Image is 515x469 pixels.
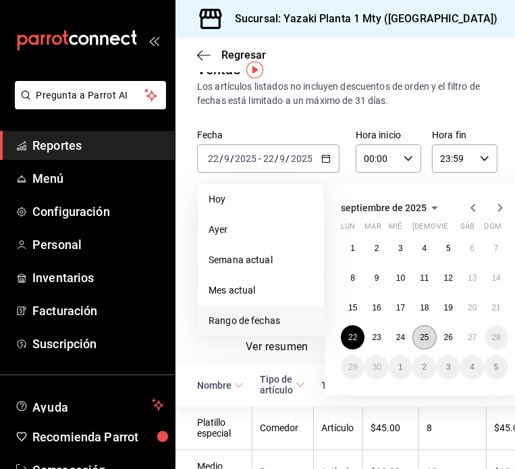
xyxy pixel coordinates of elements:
abbr: 25 de septiembre de 2025 [420,333,429,342]
span: Inventarios [32,269,164,287]
abbr: 4 de octubre de 2025 [470,362,475,372]
abbr: lunes [341,222,355,236]
button: 9 de septiembre de 2025 [364,266,388,290]
input: -- [223,153,230,164]
abbr: viernes [437,222,448,236]
span: - [259,153,261,164]
abbr: 30 de septiembre de 2025 [372,362,381,372]
abbr: 24 de septiembre de 2025 [396,333,405,342]
abbr: 1 de octubre de 2025 [398,362,403,372]
button: 23 de septiembre de 2025 [364,325,388,350]
button: 11 de septiembre de 2025 [412,266,436,290]
abbr: 20 de septiembre de 2025 [468,303,477,312]
span: Suscripción [32,335,164,353]
td: Artículo [313,406,362,450]
button: 7 de septiembre de 2025 [485,236,508,260]
button: 12 de septiembre de 2025 [437,266,460,290]
abbr: 1 de septiembre de 2025 [350,244,355,253]
button: 19 de septiembre de 2025 [437,296,460,320]
button: 2 de octubre de 2025 [412,355,436,379]
button: 16 de septiembre de 2025 [364,296,388,320]
span: / [230,153,234,164]
abbr: 6 de septiembre de 2025 [470,244,475,253]
abbr: 23 de septiembre de 2025 [372,333,381,342]
span: Tipo de artículo [260,374,305,395]
input: -- [263,153,275,164]
td: Platillo especial [175,406,252,450]
button: 18 de septiembre de 2025 [412,296,436,320]
abbr: jueves [412,222,492,236]
abbr: domingo [485,222,502,236]
div: navigation tabs [246,340,401,363]
abbr: 2 de septiembre de 2025 [375,244,379,253]
div: Nombre [197,380,232,391]
button: 3 de septiembre de 2025 [389,236,412,260]
h3: Sucursal: Yazaki Planta 1 Mty ([GEOGRAPHIC_DATA]) [224,11,497,27]
span: Recomienda Parrot [32,428,164,446]
span: / [275,153,279,164]
input: -- [207,153,219,164]
abbr: 29 de septiembre de 2025 [348,362,357,372]
abbr: 14 de septiembre de 2025 [492,273,501,283]
span: septiembre de 2025 [341,202,427,213]
button: Regresar [197,49,266,61]
button: 15 de septiembre de 2025 [341,296,364,320]
button: 21 de septiembre de 2025 [485,296,508,320]
button: 8 de septiembre de 2025 [341,266,364,290]
button: septiembre de 2025 [341,200,443,216]
button: 5 de octubre de 2025 [485,355,508,379]
span: Ayer [209,223,313,237]
abbr: 9 de septiembre de 2025 [375,273,379,283]
button: 3 de octubre de 2025 [437,355,460,379]
span: Hoy [209,192,313,206]
input: ---- [234,153,257,164]
input: ---- [290,153,313,164]
label: Fecha [197,131,340,140]
button: 1 de septiembre de 2025 [341,236,364,260]
input: -- [279,153,286,164]
abbr: 5 de octubre de 2025 [494,362,499,372]
button: 4 de octubre de 2025 [460,355,484,379]
abbr: 27 de septiembre de 2025 [468,333,477,342]
button: 6 de septiembre de 2025 [460,236,484,260]
abbr: 13 de septiembre de 2025 [468,273,477,283]
button: 10 de septiembre de 2025 [389,266,412,290]
span: Mes actual [209,283,313,298]
button: 24 de septiembre de 2025 [389,325,412,350]
button: Pregunta a Parrot AI [15,81,166,109]
button: 29 de septiembre de 2025 [341,355,364,379]
span: Nombre [197,380,244,391]
button: open_drawer_menu [148,35,159,46]
abbr: 5 de septiembre de 2025 [446,244,451,253]
abbr: 2 de octubre de 2025 [423,362,427,372]
span: Tipo [321,380,353,391]
img: Tooltip marker [246,61,263,78]
td: 8 [418,406,486,450]
button: 26 de septiembre de 2025 [437,325,460,350]
button: 1 de octubre de 2025 [389,355,412,379]
button: 22 de septiembre de 2025 [341,325,364,350]
button: Ver resumen [246,340,308,363]
div: Tipo de artículo [260,374,293,395]
abbr: 26 de septiembre de 2025 [444,333,453,342]
abbr: 12 de septiembre de 2025 [444,273,453,283]
abbr: 3 de septiembre de 2025 [398,244,403,253]
button: 27 de septiembre de 2025 [460,325,484,350]
abbr: 11 de septiembre de 2025 [420,273,429,283]
span: Rango de fechas [209,314,313,328]
label: Hora inicio [356,131,421,140]
button: 20 de septiembre de 2025 [460,296,484,320]
span: / [219,153,223,164]
td: $45.00 [362,406,418,450]
span: Reportes [32,136,164,155]
span: Personal [32,236,164,254]
abbr: miércoles [389,222,402,236]
abbr: 7 de septiembre de 2025 [494,244,499,253]
abbr: 8 de septiembre de 2025 [350,273,355,283]
a: Pregunta a Parrot AI [9,98,166,112]
abbr: sábado [460,222,475,236]
button: 13 de septiembre de 2025 [460,266,484,290]
span: Semana actual [209,253,313,267]
span: Menú [32,169,164,188]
